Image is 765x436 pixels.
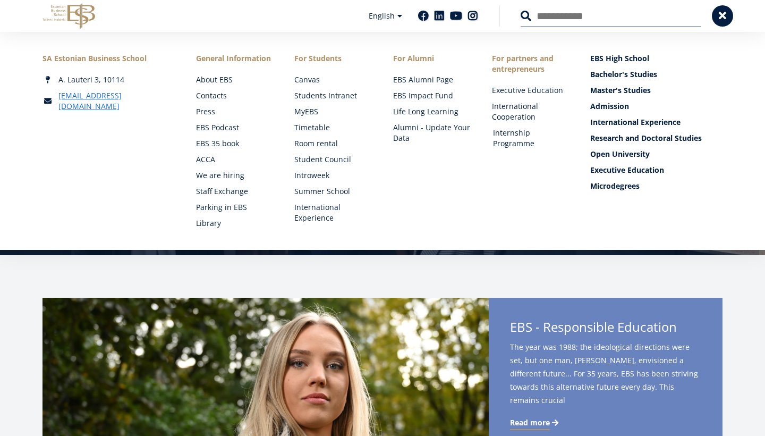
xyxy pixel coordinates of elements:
a: ACCA [196,154,274,165]
span: The year was 1988; the ideological directions were set, but one man, [PERSON_NAME], envisioned a ... [510,340,701,424]
a: For Students [294,53,372,64]
a: Research and Doctoral Studies [590,133,722,144]
a: Room rental [294,138,372,149]
a: Read more [510,417,560,428]
span: General Information [196,53,274,64]
a: Linkedin [434,11,445,21]
a: Open University [590,149,722,160]
a: Master's Studies [590,85,722,96]
a: Executive Education [590,165,722,175]
a: Microdegrees [590,181,722,191]
a: International Experience [294,202,372,223]
a: EBS High School [590,53,722,64]
a: Internship Programme [493,128,571,149]
a: EBS Alumni Page [393,74,471,85]
a: Staff Exchange [196,186,274,197]
a: EBS Podcast [196,122,274,133]
span: Education [617,318,677,336]
span: - [535,318,540,336]
a: [EMAIL_ADDRESS][DOMAIN_NAME] [58,90,175,112]
a: Parking in EBS [196,202,274,213]
a: Admission [590,101,722,112]
div: SA Estonian Business School [42,53,175,64]
a: Introweek [294,170,372,181]
a: EBS Impact Fund [393,90,471,101]
a: Timetable [294,122,372,133]
a: MyEBS [294,106,372,117]
a: International Cooperation [492,101,569,122]
a: Contacts [196,90,274,101]
a: EBS 35 book [196,138,274,149]
a: We are hiring [196,170,274,181]
span: Read more [510,417,550,428]
span: For Alumni [393,53,471,64]
a: Student Council [294,154,372,165]
a: Library [196,218,274,229]
span: Responsible [543,318,614,336]
a: Facebook [418,11,429,21]
a: Youtube [450,11,462,21]
a: Instagram [467,11,478,21]
a: Bachelor's Studies [590,69,722,80]
span: For partners and entrepreneurs [492,53,569,74]
span: EBS [510,318,532,336]
div: A. Lauteri 3, 10114 [42,74,175,85]
a: Alumni - Update Your Data [393,122,471,144]
a: International Experience [590,117,722,128]
a: Summer School [294,186,372,197]
a: Canvas [294,74,372,85]
a: Executive Education [492,85,569,96]
a: About EBS [196,74,274,85]
a: Press [196,106,274,117]
a: Life Long Learning [393,106,471,117]
a: Students Intranet [294,90,372,101]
